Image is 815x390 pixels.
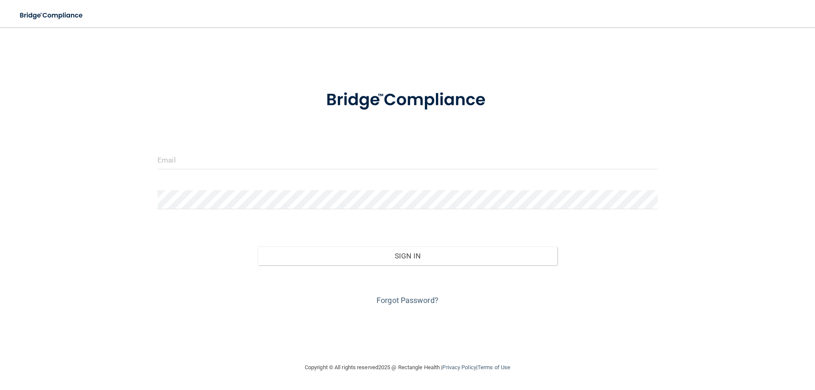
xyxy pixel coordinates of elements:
[157,150,658,169] input: Email
[253,354,562,381] div: Copyright © All rights reserved 2025 @ Rectangle Health | |
[13,7,91,24] img: bridge_compliance_login_screen.278c3ca4.svg
[442,364,476,370] a: Privacy Policy
[258,247,558,265] button: Sign In
[478,364,510,370] a: Terms of Use
[309,78,506,122] img: bridge_compliance_login_screen.278c3ca4.svg
[377,296,438,305] a: Forgot Password?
